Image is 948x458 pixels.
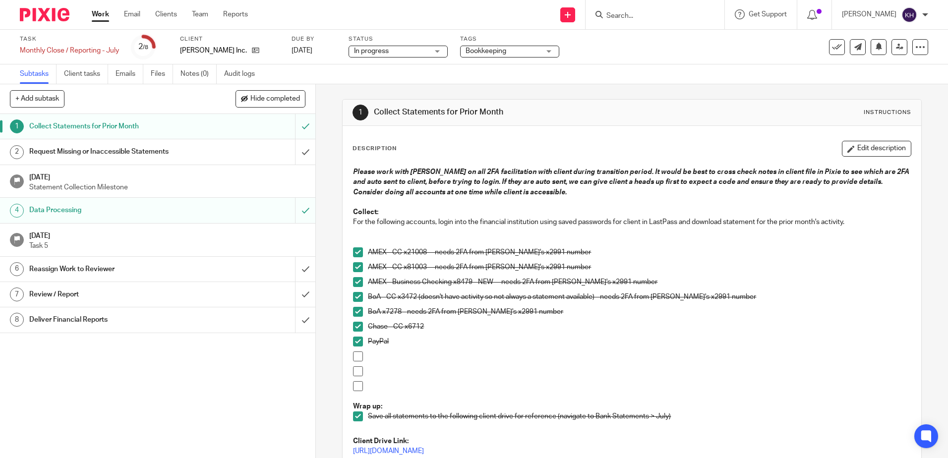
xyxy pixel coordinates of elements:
[29,229,306,241] h1: [DATE]
[353,209,378,216] strong: Collect:
[29,170,306,182] h1: [DATE]
[368,277,910,287] p: AMEX - Business Checking x8479 - NEW -- needs 2FA from [PERSON_NAME]'s x2991 number
[292,35,336,43] label: Due by
[353,145,397,153] p: Description
[466,48,506,55] span: Bookkeeping
[605,12,695,21] input: Search
[368,292,910,302] p: BoA - CC x3472 (doesn't have activity so not always a statement available) - needs 2FA from [PERS...
[29,182,306,192] p: Statement Collection Milestone
[10,119,24,133] div: 1
[10,262,24,276] div: 6
[353,403,382,410] strong: Wrap up:
[368,411,910,421] p: Save all statements to the following client drive for reference (navigate to Bank Statements > July)
[250,95,300,103] span: Hide completed
[20,8,69,21] img: Pixie
[180,64,217,84] a: Notes (0)
[92,9,109,19] a: Work
[151,64,173,84] a: Files
[374,107,653,117] h1: Collect Statements for Prior Month
[368,247,910,257] p: AMEX - CC x21008- - needs 2FA from [PERSON_NAME]'s x2991 number
[864,109,911,116] div: Instructions
[901,7,917,23] img: svg%3E
[10,204,24,218] div: 4
[292,47,312,54] span: [DATE]
[236,90,305,107] button: Hide completed
[10,90,64,107] button: + Add subtask
[155,9,177,19] a: Clients
[124,9,140,19] a: Email
[143,45,148,50] small: /8
[353,169,911,196] em: Please work with [PERSON_NAME] on all 2FA facilitation with client during transition period. It w...
[368,262,910,272] p: AMEX - CC x81003- - needs 2FA from [PERSON_NAME]'s x2991 number
[368,337,910,346] p: PayPal
[29,144,200,159] h1: Request Missing or Inaccessible Statements
[29,312,200,327] h1: Deliver Financial Reports
[460,35,559,43] label: Tags
[29,287,200,302] h1: Review / Report
[20,35,119,43] label: Task
[349,35,448,43] label: Status
[224,64,262,84] a: Audit logs
[353,105,368,120] div: 1
[20,46,119,56] div: Monthly Close / Reporting - July
[29,262,200,277] h1: Reassign Work to Reviewer
[353,438,409,445] strong: Client Drive Link:
[353,448,424,455] a: [URL][DOMAIN_NAME]
[354,48,389,55] span: In progress
[180,46,247,56] p: [PERSON_NAME] Inc.
[10,313,24,327] div: 8
[116,64,143,84] a: Emails
[29,119,200,134] h1: Collect Statements for Prior Month
[368,322,910,332] p: Chase - CC x6712
[842,141,911,157] button: Edit description
[138,41,148,53] div: 2
[64,64,108,84] a: Client tasks
[842,9,896,19] p: [PERSON_NAME]
[223,9,248,19] a: Reports
[368,307,910,317] p: BoA x7278 - needs 2FA from [PERSON_NAME]'s x2991 number
[180,35,279,43] label: Client
[20,64,57,84] a: Subtasks
[10,145,24,159] div: 2
[29,203,200,218] h1: Data Processing
[29,241,306,251] p: Task 5
[192,9,208,19] a: Team
[10,287,24,301] div: 7
[353,217,910,227] p: For the following accounts, login into the financial institution using saved passwords for client...
[749,11,787,18] span: Get Support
